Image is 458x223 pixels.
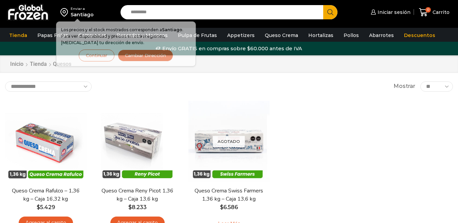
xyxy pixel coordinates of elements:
[224,29,258,42] a: Appetizers
[53,61,71,67] h1: Quesos
[10,60,71,68] nav: Breadcrumb
[9,187,83,203] a: Queso Crema Rafulco – 1,36 kg – Caja 16,32 kg
[376,9,410,16] span: Iniciar sesión
[431,9,450,16] span: Carrito
[101,187,174,203] a: Queso Crema Reny Picot 1,36 kg – Caja 13,6 kg
[60,6,71,18] img: address-field-icon.svg
[193,187,266,203] a: Queso Crema Swiss Farmers 1,36 kg – Caja 13,6 kg
[79,50,114,61] button: Continuar
[61,26,191,46] p: Los precios y el stock mostrados corresponden a . Para ver disponibilidad y precios en otras regi...
[220,204,223,210] span: $
[175,29,220,42] a: Pulpa de Frutas
[37,204,55,210] bdi: 5.429
[213,136,245,147] p: Agotado
[128,204,147,210] bdi: 8.233
[425,7,431,13] span: 0
[340,29,362,42] a: Pollos
[71,11,94,18] div: Santiago
[5,81,92,92] select: Pedido de la tienda
[37,204,40,210] span: $
[401,29,439,42] a: Descuentos
[220,204,238,210] bdi: 6.586
[162,27,182,32] strong: Santiago
[323,5,337,19] button: Search button
[305,29,337,42] a: Hortalizas
[10,60,24,68] a: Inicio
[6,29,31,42] a: Tienda
[261,29,301,42] a: Queso Crema
[417,4,451,20] a: 0 Carrito
[366,29,397,42] a: Abarrotes
[118,50,173,61] button: Cambiar Dirección
[30,60,47,68] a: Tienda
[369,5,410,19] a: Iniciar sesión
[34,29,72,42] a: Papas Fritas
[71,6,94,11] div: Enviar a
[393,82,415,90] span: Mostrar
[128,204,132,210] span: $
